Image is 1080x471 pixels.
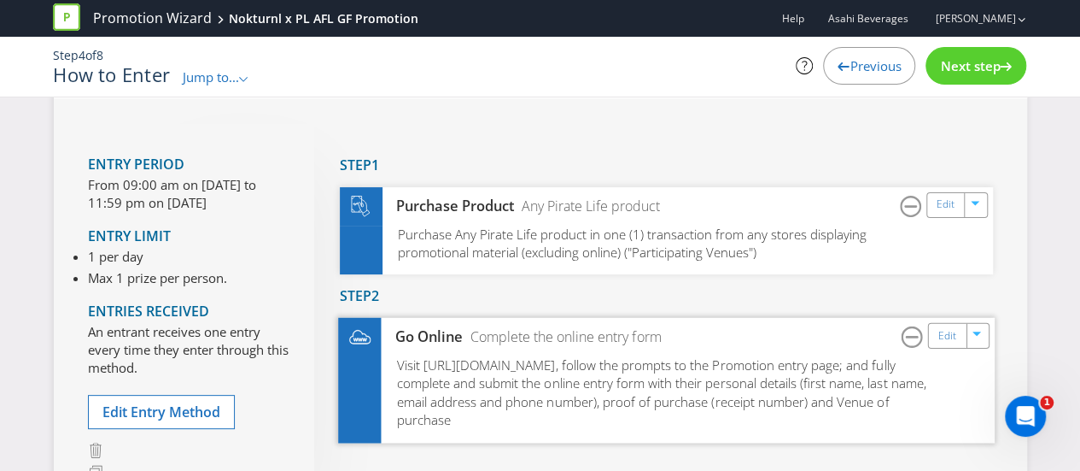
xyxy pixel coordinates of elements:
[1040,396,1054,409] span: 1
[827,11,908,26] span: Asahi Beverages
[53,47,79,63] span: Step
[93,9,212,28] a: Promotion Wizard
[940,57,1000,74] span: Next step
[398,226,867,261] span: Purchase Any Pirate Life product in one (1) transaction from any stores displaying promotional ma...
[849,57,901,74] span: Previous
[340,286,371,305] span: Step
[88,304,289,320] h4: Entries Received
[88,227,171,245] span: Entry Limit
[781,11,803,26] a: Help
[515,197,660,216] div: Any Pirate Life product
[371,156,379,174] span: 1
[381,327,463,347] div: Go Online
[340,156,371,174] span: Step
[88,269,227,287] li: Max 1 prize per person.
[371,286,379,305] span: 2
[102,403,220,421] span: Edit Entry Method
[88,248,227,266] li: 1 per day
[88,395,235,430] button: Edit Entry Method
[88,323,289,378] p: An entrant receives one entry every time they enter through this method.
[85,47,96,63] span: of
[937,326,955,345] a: Edit
[96,47,103,63] span: 8
[229,10,418,27] div: Nokturnl x PL AFL GF Promotion
[79,47,85,63] span: 4
[88,176,289,213] p: From 09:00 am on [DATE] to 11:59 pm on [DATE]
[918,11,1015,26] a: [PERSON_NAME]
[183,68,239,85] span: Jump to...
[463,327,661,347] div: Complete the online entry form
[1005,396,1046,437] iframe: Intercom live chat
[937,195,954,215] a: Edit
[53,64,170,85] h1: How to Enter
[396,356,925,429] span: Visit [URL][DOMAIN_NAME], follow the prompts to the Promotion entry page; and fully complete and ...
[382,197,516,216] div: Purchase Product
[88,155,184,174] span: Entry Period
